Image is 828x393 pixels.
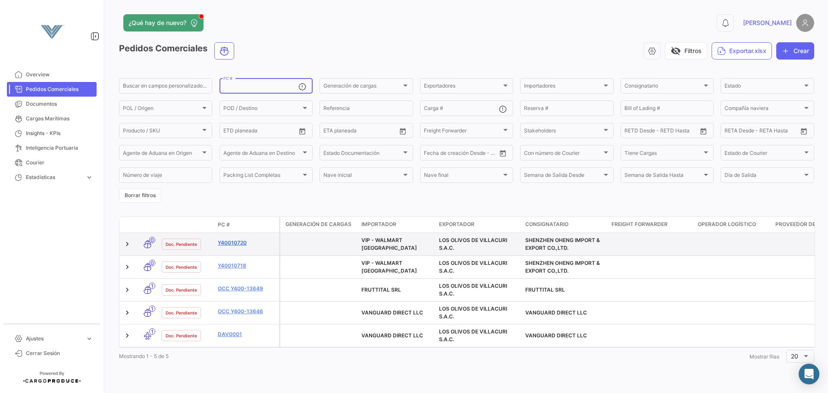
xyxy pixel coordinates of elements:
span: Cerrar Sesión [26,349,93,357]
span: Doc. Pendiente [166,241,197,248]
span: Producto / SKU [123,129,201,135]
span: VANGUARD DIRECT LLC [525,309,587,316]
button: Open calendar [296,125,309,138]
span: Consignatario [525,220,568,228]
span: Cargas Marítimas [26,115,93,123]
a: OCC Y400-13646 [218,308,276,315]
button: Ocean [215,43,234,59]
input: Hasta [345,129,379,135]
span: 0 [149,260,155,266]
span: Doc. Pendiente [166,286,197,293]
span: POL / Origen [123,107,201,113]
span: LOS OLIVOS DE VILLACURI S.A.C. [439,237,507,251]
a: Documentos [7,97,97,111]
span: LOS OLIVOS DE VILLACURI S.A.C. [439,328,507,343]
button: Borrar filtros [119,189,161,203]
span: Doc. Pendiente [166,309,197,316]
datatable-header-cell: Consignatario [522,217,608,233]
span: 1 [149,283,155,289]
datatable-header-cell: PC # [214,217,279,232]
button: Open calendar [797,125,810,138]
datatable-header-cell: Exportador [436,217,522,233]
span: 1 [149,328,155,335]
span: SHENZHEN OHENG IMPORT & EXPORT CO.,LTD. [525,237,600,251]
span: Exportador [439,220,474,228]
span: VANGUARD DIRECT LLC [361,309,423,316]
a: Expand/Collapse Row [123,331,132,340]
span: expand_more [85,173,93,181]
span: Exportadores [424,84,502,90]
span: Ajustes [26,335,82,343]
datatable-header-cell: Operador Logístico [694,217,772,233]
button: Open calendar [396,125,409,138]
span: Nave final [424,173,502,179]
button: Crear [776,42,814,60]
span: Con número de Courier [524,151,602,157]
img: placeholder-user.png [796,14,814,32]
div: Abrir Intercom Messenger [799,364,819,384]
span: VIP - WALMART USA [361,260,417,274]
span: Agente de Aduana en Origen [123,151,201,157]
h3: Pedidos Comerciales [119,42,237,60]
span: VANGUARD DIRECT LLC [525,332,587,339]
a: Insights - KPIs [7,126,97,141]
span: POD / Destino [223,107,301,113]
button: Open calendar [496,147,509,160]
span: Estado de Courier [724,151,802,157]
span: LOS OLIVOS DE VILLACURI S.A.C. [439,260,507,274]
input: Desde [424,151,439,157]
span: Importadores [524,84,602,90]
span: Nave inicial [323,173,401,179]
span: Agente de Aduana en Destino [223,151,301,157]
span: LOS OLIVOS DE VILLACURI S.A.C. [439,283,507,297]
span: VIP - WALMART USA [361,237,417,251]
span: Tiene Cargas [624,151,702,157]
datatable-header-cell: Modo de Transporte [137,221,158,228]
datatable-header-cell: Freight Forwarder [608,217,694,233]
a: Y40010720 [218,239,276,247]
span: Compañía naviera [724,107,802,113]
span: VANGUARD DIRECT LLC [361,332,423,339]
button: visibility_offFiltros [665,42,707,60]
span: ¿Qué hay de nuevo? [129,19,186,27]
input: Hasta [445,151,480,157]
a: Expand/Collapse Row [123,263,132,271]
span: expand_more [85,335,93,343]
span: 0 [149,237,155,243]
span: Doc. Pendiente [166,264,197,270]
span: 20 [791,352,798,360]
span: Courier [26,159,93,167]
a: Inteligencia Portuaria [7,141,97,155]
span: Insights - KPIs [26,129,93,137]
span: Operador Logístico [698,220,756,228]
datatable-header-cell: Generación de cargas [280,217,358,233]
button: Exportar.xlsx [712,42,772,60]
button: Open calendar [697,125,710,138]
span: Estado Documentación [323,151,401,157]
datatable-header-cell: Estado Doc. [158,221,214,228]
span: visibility_off [671,46,681,56]
span: Semana de Salida Hasta [624,173,702,179]
a: OCC Y400-13649 [218,285,276,292]
span: Freight Forwarder [424,129,502,135]
span: Overview [26,71,93,79]
input: Hasta [646,129,681,135]
span: FRUTTITAL SRL [361,286,401,293]
span: Mostrando 1 - 5 de 5 [119,353,169,359]
a: DAV0001 [218,330,276,338]
span: Stakeholders [524,129,602,135]
a: Y40010718 [218,262,276,270]
a: Expand/Collapse Row [123,308,132,317]
a: Expand/Collapse Row [123,286,132,294]
input: Desde [624,129,640,135]
a: Overview [7,67,97,82]
input: Hasta [245,129,279,135]
input: Desde [724,129,740,135]
span: Doc. Pendiente [166,332,197,339]
span: Día de Salida [724,173,802,179]
span: Mostrar filas [750,353,779,360]
span: Estado [724,84,802,90]
span: Importador [361,220,396,228]
span: Estadísticas [26,173,82,181]
span: Inteligencia Portuaria [26,144,93,152]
